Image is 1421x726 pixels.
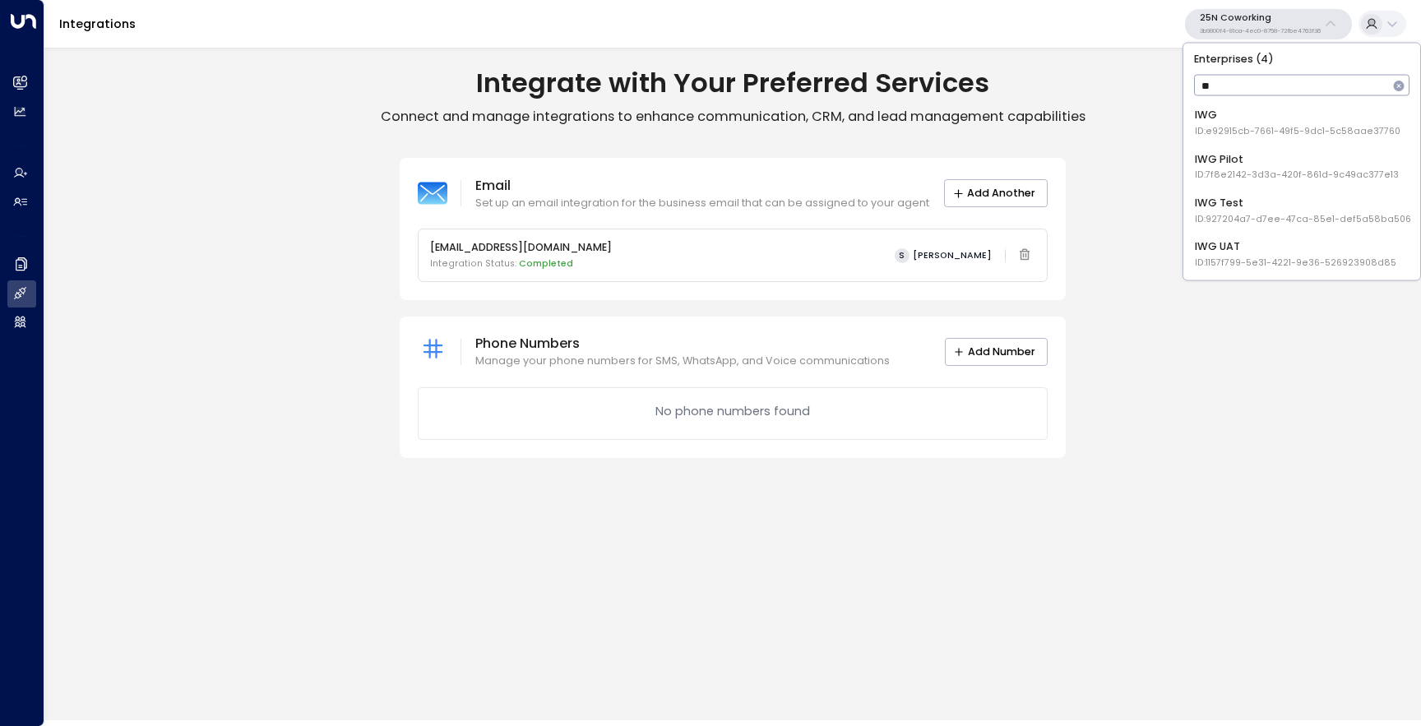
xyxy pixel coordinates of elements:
[945,338,1048,366] button: Add Number
[1195,212,1411,225] span: ID: 927204a7-d7ee-47ca-85e1-def5a58ba506
[1195,151,1399,182] div: IWG Pilot
[913,251,992,261] span: [PERSON_NAME]
[944,179,1048,207] button: Add Another
[1200,28,1321,35] p: 3b9800f4-81ca-4ec0-8758-72fbe4763f36
[519,257,573,270] span: Completed
[475,196,929,211] p: Set up an email integration for the business email that can be assigned to your agent
[1195,108,1400,138] div: IWG
[44,67,1421,99] h1: Integrate with Your Preferred Services
[655,403,810,421] p: No phone numbers found
[430,240,612,256] p: [EMAIL_ADDRESS][DOMAIN_NAME]
[475,334,890,354] p: Phone Numbers
[1013,244,1035,267] span: Email integration cannot be deleted while linked to an active agent. Please deactivate the agent ...
[59,16,136,32] a: Integrations
[1185,9,1352,39] button: 25N Coworking3b9800f4-81ca-4ec0-8758-72fbe4763f36
[475,354,890,369] p: Manage your phone numbers for SMS, WhatsApp, and Voice communications
[1200,13,1321,23] p: 25N Coworking
[1189,49,1414,68] p: Enterprises ( 4 )
[475,176,929,196] p: Email
[430,257,612,271] p: Integration Status:
[888,245,997,266] button: S[PERSON_NAME]
[895,248,910,263] span: S
[1195,195,1411,225] div: IWG Test
[1195,256,1396,269] span: ID: 1157f799-5e31-4221-9e36-526923908d85
[44,108,1421,126] p: Connect and manage integrations to enhance communication, CRM, and lead management capabilities
[1195,125,1400,138] span: ID: e92915cb-7661-49f5-9dc1-5c58aae37760
[1195,238,1396,269] div: IWG UAT
[1195,169,1399,182] span: ID: 7f8e2142-3d3a-420f-861d-9c49ac377e13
